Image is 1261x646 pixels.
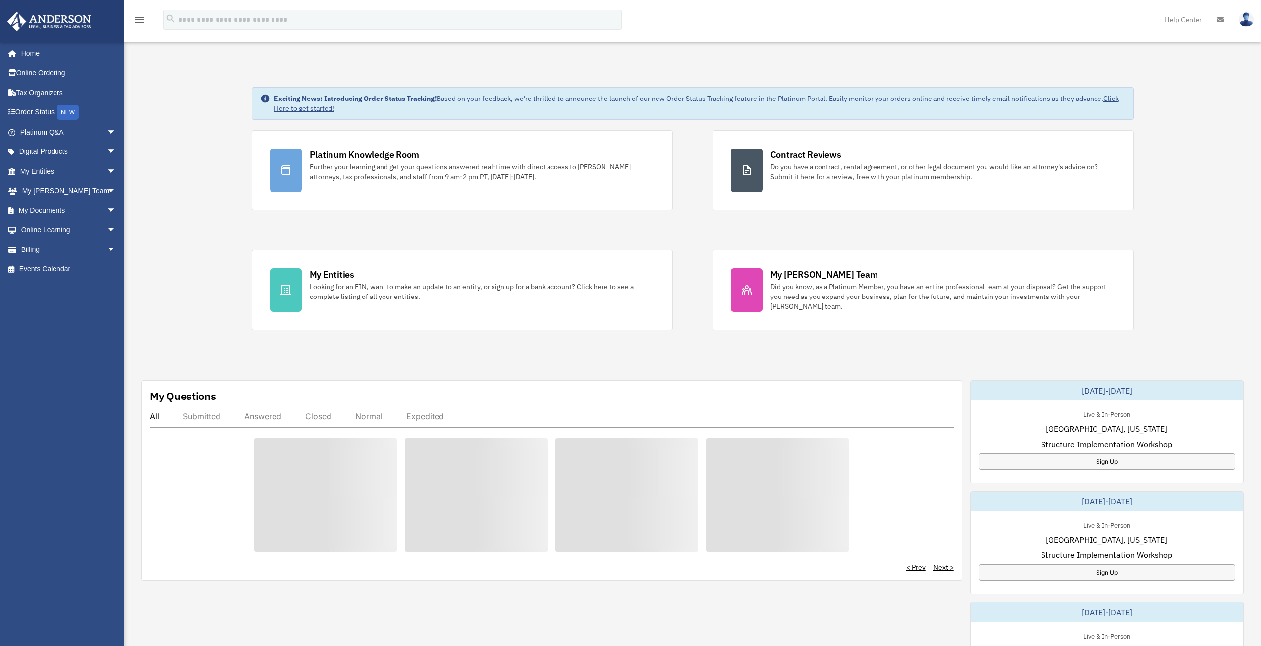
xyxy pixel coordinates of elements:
[1041,438,1172,450] span: Structure Implementation Workshop
[406,411,444,421] div: Expedited
[244,411,281,421] div: Answered
[7,161,131,181] a: My Entitiesarrow_drop_down
[770,268,878,281] div: My [PERSON_NAME] Team
[971,492,1243,511] div: [DATE]-[DATE]
[1046,534,1167,546] span: [GEOGRAPHIC_DATA], [US_STATE]
[7,44,126,63] a: Home
[310,268,354,281] div: My Entities
[134,17,146,26] a: menu
[906,562,926,572] a: < Prev
[57,105,79,120] div: NEW
[971,602,1243,622] div: [DATE]-[DATE]
[7,122,131,142] a: Platinum Q&Aarrow_drop_down
[252,250,673,330] a: My Entities Looking for an EIN, want to make an update to an entity, or sign up for a bank accoun...
[1046,423,1167,435] span: [GEOGRAPHIC_DATA], [US_STATE]
[1075,630,1138,641] div: Live & In-Person
[979,453,1235,470] a: Sign Up
[165,13,176,24] i: search
[1075,519,1138,530] div: Live & In-Person
[7,83,131,102] a: Tax Organizers
[7,142,131,162] a: Digital Productsarrow_drop_down
[107,122,126,143] span: arrow_drop_down
[310,282,655,301] div: Looking for an EIN, want to make an update to an entity, or sign up for a bank account? Click her...
[274,94,1125,113] div: Based on your feedback, we're thrilled to announce the launch of our new Order Status Tracking fe...
[971,381,1243,400] div: [DATE]-[DATE]
[150,389,216,403] div: My Questions
[274,94,437,103] strong: Exciting News: Introducing Order Status Tracking!
[310,149,420,161] div: Platinum Knowledge Room
[4,12,94,31] img: Anderson Advisors Platinum Portal
[150,411,159,421] div: All
[770,149,841,161] div: Contract Reviews
[107,181,126,201] span: arrow_drop_down
[107,142,126,162] span: arrow_drop_down
[107,240,126,260] span: arrow_drop_down
[7,102,131,123] a: Order StatusNEW
[7,240,131,259] a: Billingarrow_drop_down
[7,259,131,279] a: Events Calendar
[770,282,1115,311] div: Did you know, as a Platinum Member, you have an entire professional team at your disposal? Get th...
[713,130,1134,210] a: Contract Reviews Do you have a contract, rental agreement, or other legal document you would like...
[7,220,131,240] a: Online Learningarrow_drop_down
[107,200,126,221] span: arrow_drop_down
[1041,549,1172,561] span: Structure Implementation Workshop
[183,411,220,421] div: Submitted
[713,250,1134,330] a: My [PERSON_NAME] Team Did you know, as a Platinum Member, you have an entire professional team at...
[1239,12,1254,27] img: User Pic
[7,200,131,220] a: My Documentsarrow_drop_down
[7,63,131,83] a: Online Ordering
[107,220,126,241] span: arrow_drop_down
[770,162,1115,182] div: Do you have a contract, rental agreement, or other legal document you would like an attorney's ad...
[107,161,126,182] span: arrow_drop_down
[310,162,655,182] div: Further your learning and get your questions answered real-time with direct access to [PERSON_NAM...
[305,411,331,421] div: Closed
[933,562,954,572] a: Next >
[7,181,131,201] a: My [PERSON_NAME] Teamarrow_drop_down
[355,411,383,421] div: Normal
[134,14,146,26] i: menu
[252,130,673,210] a: Platinum Knowledge Room Further your learning and get your questions answered real-time with dire...
[274,94,1119,113] a: Click Here to get started!
[1075,408,1138,419] div: Live & In-Person
[979,564,1235,581] a: Sign Up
